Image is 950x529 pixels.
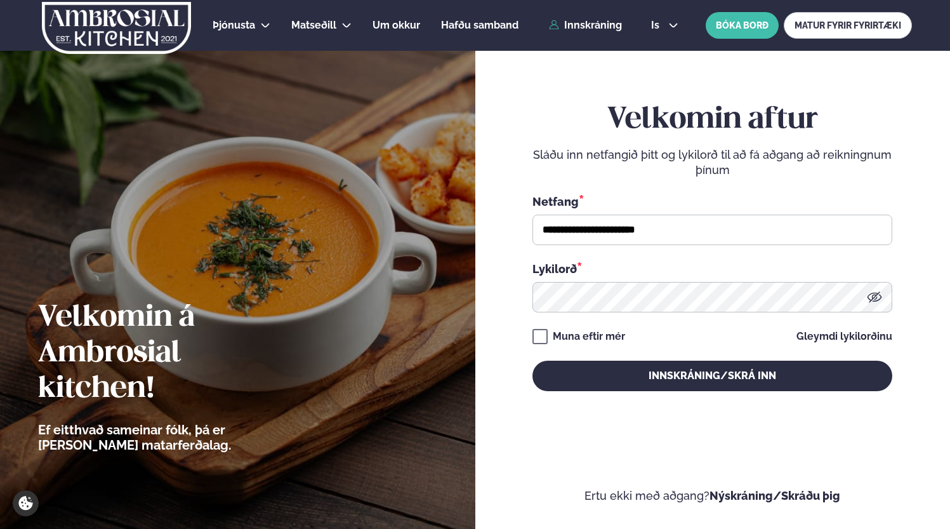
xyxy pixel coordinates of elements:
[41,2,192,54] img: logo
[13,490,39,516] a: Cookie settings
[38,300,301,407] h2: Velkomin á Ambrosial kitchen!
[706,12,779,39] button: BÓKA BORÐ
[532,147,892,178] p: Sláðu inn netfangið þitt og lykilorð til að fá aðgang að reikningnum þínum
[441,18,518,33] a: Hafðu samband
[38,422,301,453] p: Ef eitthvað sameinar fólk, þá er [PERSON_NAME] matarferðalag.
[213,18,255,33] a: Þjónusta
[784,12,912,39] a: MATUR FYRIR FYRIRTÆKI
[709,489,840,502] a: Nýskráning/Skráðu þig
[213,19,255,31] span: Þjónusta
[651,20,663,30] span: is
[532,260,892,277] div: Lykilorð
[291,18,336,33] a: Matseðill
[532,102,892,138] h2: Velkomin aftur
[532,193,892,210] div: Netfang
[441,19,518,31] span: Hafðu samband
[796,331,892,342] a: Gleymdi lykilorðinu
[291,19,336,31] span: Matseðill
[532,361,892,391] button: Innskráning/Skrá inn
[373,19,420,31] span: Um okkur
[373,18,420,33] a: Um okkur
[513,488,913,504] p: Ertu ekki með aðgang?
[549,20,622,31] a: Innskráning
[641,20,689,30] button: is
